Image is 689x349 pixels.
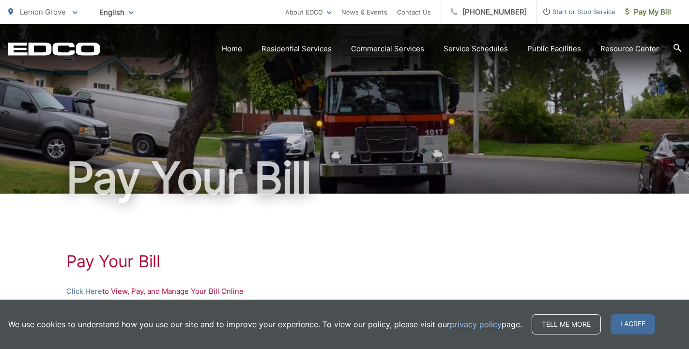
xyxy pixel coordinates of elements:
a: Residential Services [261,43,332,55]
a: Resource Center [600,43,659,55]
a: About EDCO [285,6,332,18]
a: News & Events [341,6,387,18]
span: Pay My Bill [625,6,671,18]
a: Contact Us [397,6,431,18]
a: Commercial Services [351,43,424,55]
a: Click Here [66,286,102,297]
a: Service Schedules [444,43,508,55]
span: Lemon Grove [20,7,66,16]
a: Tell me more [532,314,601,334]
a: Public Facilities [527,43,581,55]
a: EDCD logo. Return to the homepage. [8,42,100,56]
h1: Pay Your Bill [8,154,681,202]
span: I agree [611,314,655,334]
h1: Pay Your Bill [66,252,623,271]
a: privacy policy [450,319,502,330]
span: English [92,4,141,21]
p: We use cookies to understand how you use our site and to improve your experience. To view our pol... [8,319,522,330]
p: to View, Pay, and Manage Your Bill Online [66,286,623,297]
a: Home [222,43,242,55]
